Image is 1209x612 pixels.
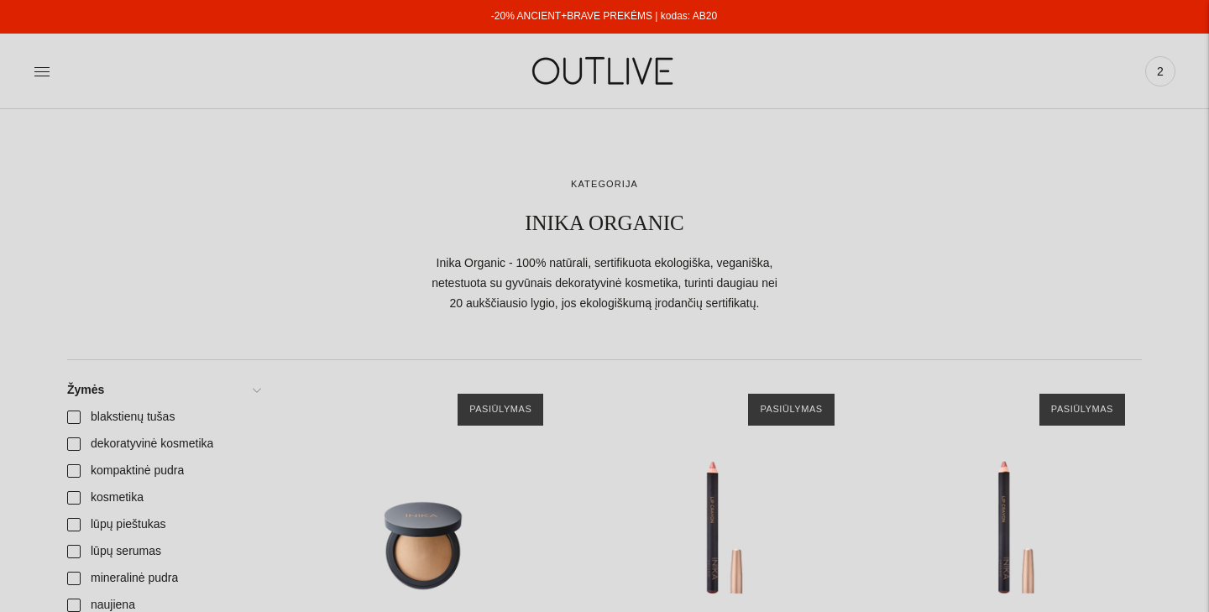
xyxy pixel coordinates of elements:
a: mineralinė pudra [57,565,270,592]
a: dekoratyvinė kosmetika [57,431,270,458]
img: OUTLIVE [500,42,709,100]
a: lūpų pieštukas [57,511,270,538]
a: -20% ANCIENT+BRAVE PREKĖMS | kodas: AB20 [491,10,717,22]
a: kosmetika [57,484,270,511]
a: Žymės [57,377,270,404]
a: blakstienų tušas [57,404,270,431]
span: 2 [1149,60,1172,83]
a: 2 [1145,53,1175,90]
a: lūpų serumas [57,538,270,565]
a: kompaktinė pudra [57,458,270,484]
